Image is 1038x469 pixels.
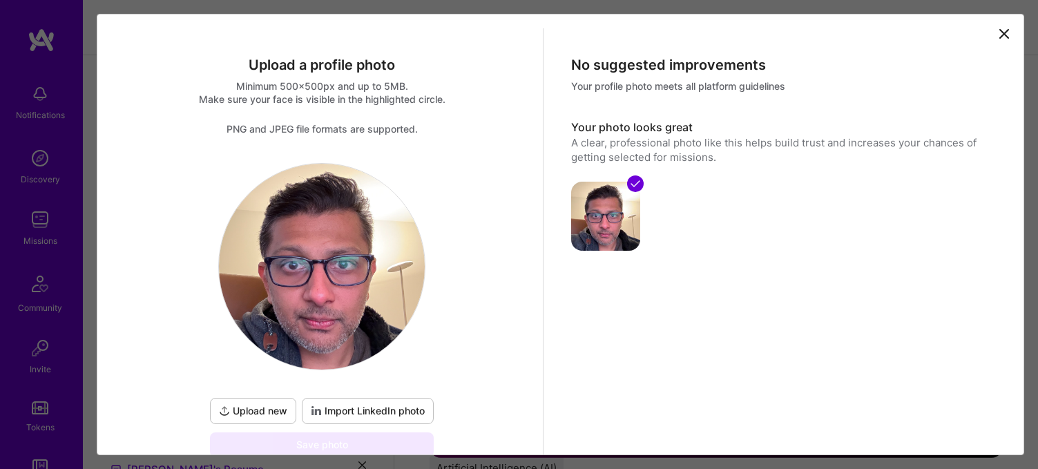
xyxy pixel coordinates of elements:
[219,405,230,417] i: icon UploadDark
[571,120,992,135] h3: Your photo looks great
[571,182,640,251] img: avatar
[219,404,287,418] span: Upload new
[311,405,322,417] i: icon LinkedInDarkV2
[207,163,436,457] div: logoUpload newImport LinkedIn photoSave photo
[111,122,532,135] div: PNG and JPEG file formats are supported.
[311,404,425,418] span: Import LinkedIn photo
[571,135,992,165] div: A clear, professional photo like this helps build trust and increases your chances of getting sel...
[210,398,296,424] button: Upload new
[302,398,434,424] button: Import LinkedIn photo
[302,398,434,424] div: To import a profile photo add your LinkedIn URL to your profile.
[111,79,532,93] div: Minimum 500x500px and up to 5MB.
[111,93,532,106] div: Make sure your face is visible in the highlighted circle.
[111,56,532,74] div: Upload a profile photo
[571,79,992,93] div: Your profile photo meets all platform guidelines
[219,164,425,370] img: logo
[571,56,992,74] div: No suggested improvements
